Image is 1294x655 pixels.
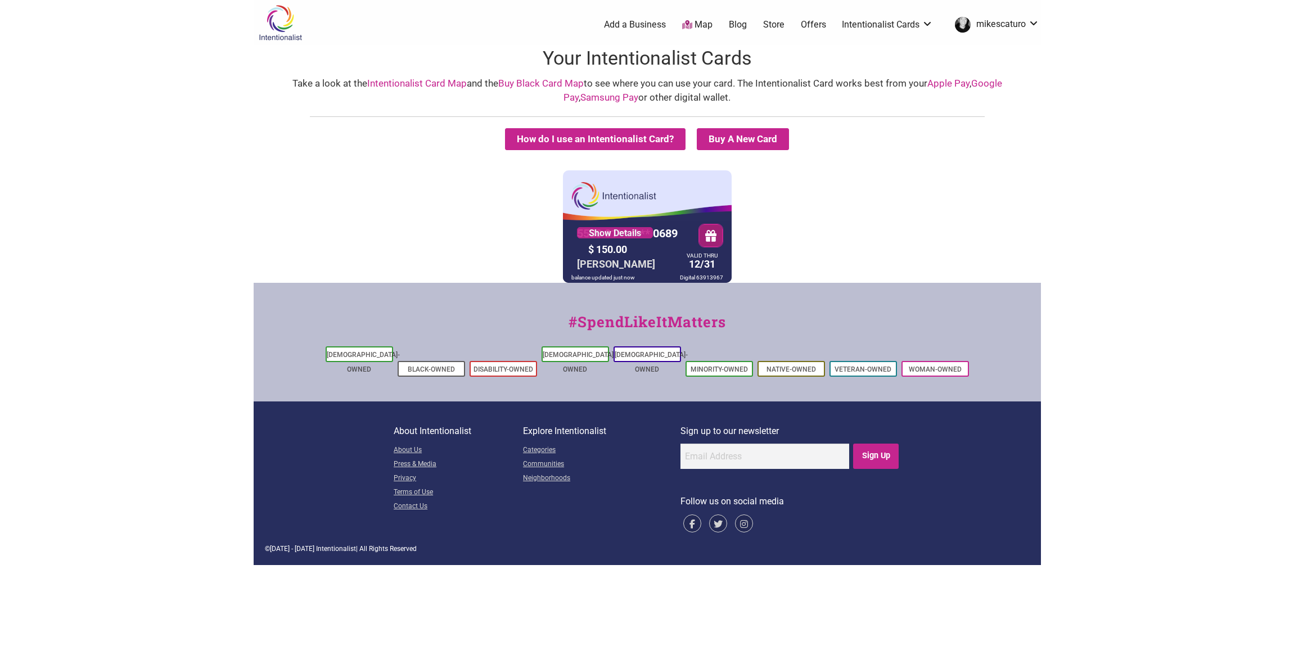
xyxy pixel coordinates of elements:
p: Sign up to our newsletter [680,424,900,439]
a: Map [682,19,713,31]
a: Press & Media [394,458,523,472]
p: Explore Intentionalist [523,424,680,439]
a: About Us [394,444,523,458]
a: Samsung Pay [580,92,638,103]
a: Offers [801,19,826,31]
a: Contact Us [394,500,523,514]
a: [DEMOGRAPHIC_DATA]-Owned [615,351,688,373]
a: Privacy [394,472,523,486]
h1: Your Intentionalist Cards [254,45,1041,72]
a: Minority-Owned [691,365,748,373]
a: [DEMOGRAPHIC_DATA]-Owned [543,351,616,373]
a: Neighborhoods [523,472,680,486]
a: Categories [523,444,680,458]
a: Terms of Use [394,486,523,500]
div: #SpendLikeItMatters [254,311,1041,344]
div: $ 150.00 [585,241,681,258]
a: Show Details [577,227,653,238]
a: Blog [729,19,747,31]
a: Store [763,19,784,31]
div: 12/31 [684,254,720,273]
a: Add a Business [604,19,666,31]
input: Email Address [680,444,849,469]
img: Intentionalist [254,4,307,41]
a: Apple Pay [927,78,970,89]
summary: Buy A New Card [697,128,789,150]
a: Intentionalist Card Map [367,78,467,89]
input: Sign Up [853,444,899,469]
a: [DEMOGRAPHIC_DATA]-Owned [327,351,400,373]
a: Black-Owned [408,365,455,373]
a: Native-Owned [767,365,816,373]
span: [DATE] - [DATE] [270,545,314,553]
a: Buy Black Card Map [498,78,584,89]
div: [PERSON_NAME] [574,255,658,273]
p: About Intentionalist [394,424,523,439]
p: Follow us on social media [680,494,900,509]
a: Disability-Owned [474,365,533,373]
button: How do I use an Intentionalist Card? [505,128,686,150]
a: Communities [523,458,680,472]
div: VALID THRU [687,255,718,256]
div: Digital 63913967 [677,272,726,283]
div: balance updated just now [569,272,638,283]
a: Intentionalist Cards [842,19,933,31]
a: Veteran-Owned [835,365,891,373]
div: © | All Rights Reserved [265,544,1030,554]
a: mikescaturo [949,15,1039,35]
a: Woman-Owned [909,365,962,373]
span: Intentionalist [316,545,356,553]
div: Take a look at the and the to see where you can use your card. The Intentionalist Card works best... [265,76,1030,105]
